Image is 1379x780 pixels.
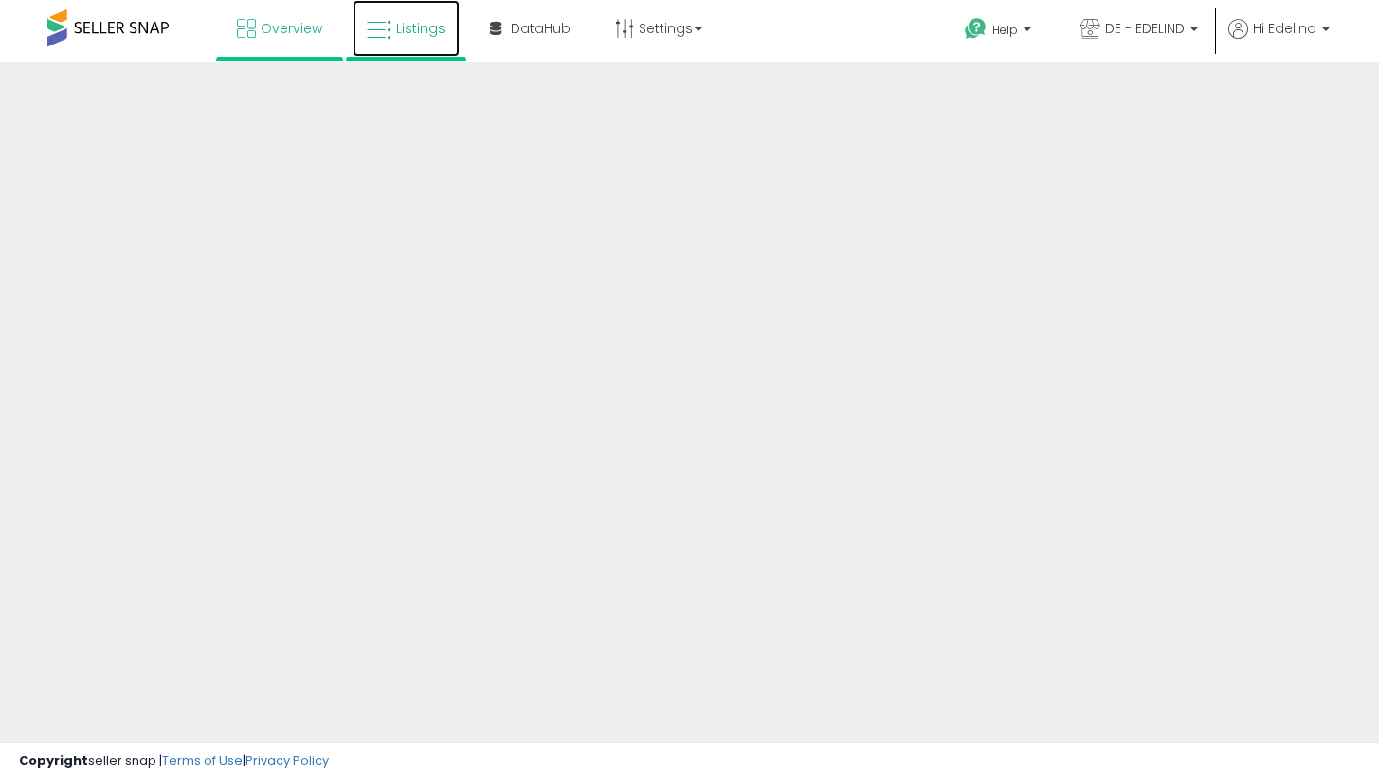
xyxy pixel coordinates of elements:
[964,17,988,41] i: Get Help
[245,752,329,770] a: Privacy Policy
[162,752,243,770] a: Terms of Use
[261,19,322,38] span: Overview
[511,19,571,38] span: DataHub
[396,19,445,38] span: Listings
[19,753,329,771] div: seller snap | |
[950,3,1050,62] a: Help
[1253,19,1316,38] span: Hi Edelind
[992,22,1018,38] span: Help
[19,752,88,770] strong: Copyright
[1228,19,1330,62] a: Hi Edelind
[1105,19,1185,38] span: DE - EDELIND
